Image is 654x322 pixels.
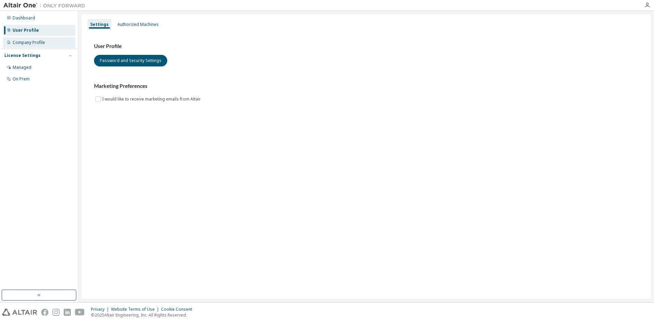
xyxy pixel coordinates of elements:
div: Managed [13,65,31,70]
label: I would like to receive marketing emails from Altair [102,95,202,103]
img: youtube.svg [75,309,85,316]
img: facebook.svg [41,309,48,316]
div: License Settings [4,53,41,58]
div: Settings [90,22,109,27]
div: Company Profile [13,40,45,45]
img: linkedin.svg [64,309,71,316]
h3: User Profile [94,43,638,50]
h3: Marketing Preferences [94,83,638,90]
button: Password and Security Settings [94,55,167,66]
div: Dashboard [13,15,35,21]
div: Cookie Consent [161,307,196,312]
div: User Profile [13,28,39,33]
p: © 2025 Altair Engineering, Inc. All Rights Reserved. [91,312,196,318]
img: altair_logo.svg [2,309,37,316]
img: Altair One [3,2,89,9]
div: Authorized Machines [118,22,159,27]
div: Website Terms of Use [111,307,161,312]
img: instagram.svg [52,309,60,316]
div: On Prem [13,76,30,82]
div: Privacy [91,307,111,312]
